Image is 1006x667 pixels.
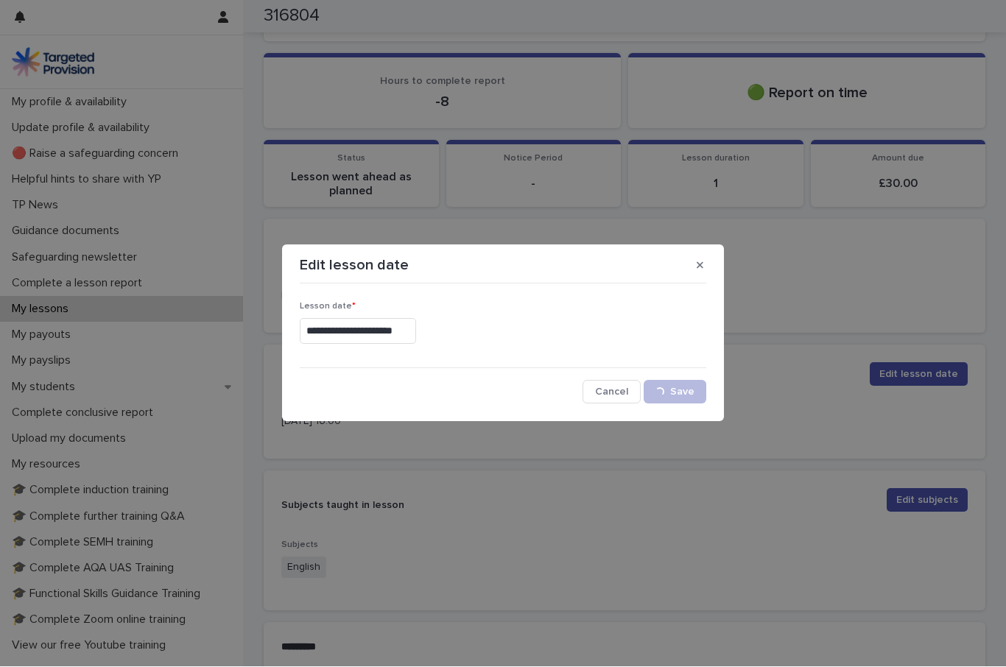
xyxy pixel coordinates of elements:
button: Cancel [583,381,641,404]
p: Edit lesson date [300,257,409,275]
span: Save [670,387,694,398]
span: Lesson date [300,303,356,311]
span: Cancel [595,387,628,398]
button: Save [644,381,706,404]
